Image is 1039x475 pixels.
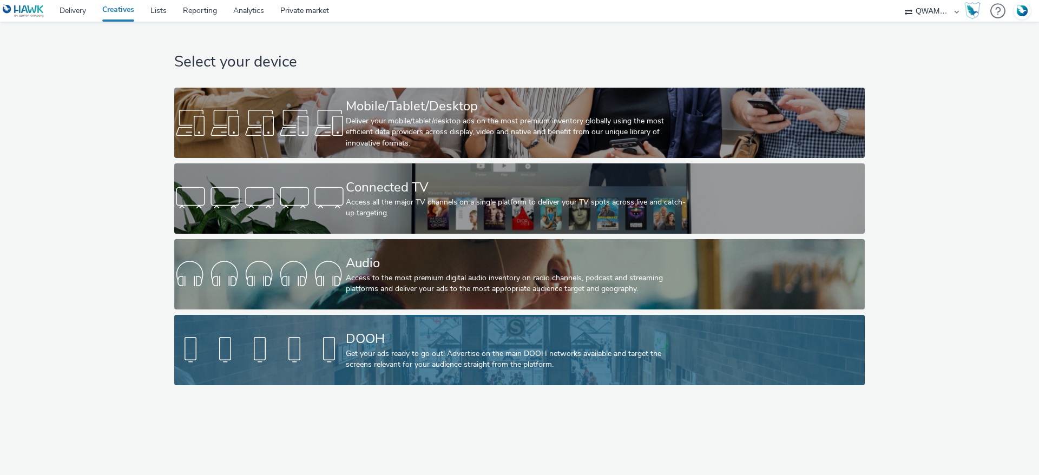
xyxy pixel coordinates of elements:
[346,329,689,348] div: DOOH
[346,178,689,197] div: Connected TV
[174,315,864,385] a: DOOHGet your ads ready to go out! Advertise on the main DOOH networks available and target the sc...
[346,116,689,149] div: Deliver your mobile/tablet/desktop ads on the most premium inventory globally using the most effi...
[346,97,689,116] div: Mobile/Tablet/Desktop
[346,254,689,273] div: Audio
[174,163,864,234] a: Connected TVAccess all the major TV channels on a single platform to deliver your TV spots across...
[1014,3,1030,19] img: Account FR
[964,2,985,19] a: Hawk Academy
[964,2,981,19] img: Hawk Academy
[174,88,864,158] a: Mobile/Tablet/DesktopDeliver your mobile/tablet/desktop ads on the most premium inventory globall...
[174,52,864,72] h1: Select your device
[3,4,44,18] img: undefined Logo
[346,348,689,371] div: Get your ads ready to go out! Advertise on the main DOOH networks available and target the screen...
[346,273,689,295] div: Access to the most premium digital audio inventory on radio channels, podcast and streaming platf...
[346,197,689,219] div: Access all the major TV channels on a single platform to deliver your TV spots across live and ca...
[174,239,864,309] a: AudioAccess to the most premium digital audio inventory on radio channels, podcast and streaming ...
